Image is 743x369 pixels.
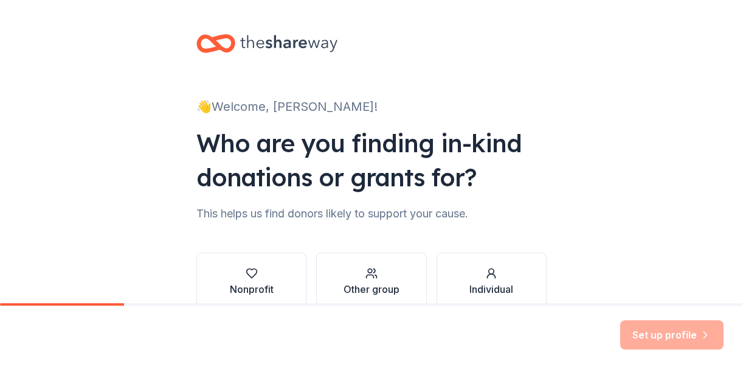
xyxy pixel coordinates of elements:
[344,282,399,297] div: Other group
[196,126,547,194] div: Who are you finding in-kind donations or grants for?
[316,253,426,311] button: Other group
[196,97,547,116] div: 👋 Welcome, [PERSON_NAME]!
[469,282,513,297] div: Individual
[230,282,274,297] div: Nonprofit
[437,253,547,311] button: Individual
[196,253,306,311] button: Nonprofit
[196,204,547,223] div: This helps us find donors likely to support your cause.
